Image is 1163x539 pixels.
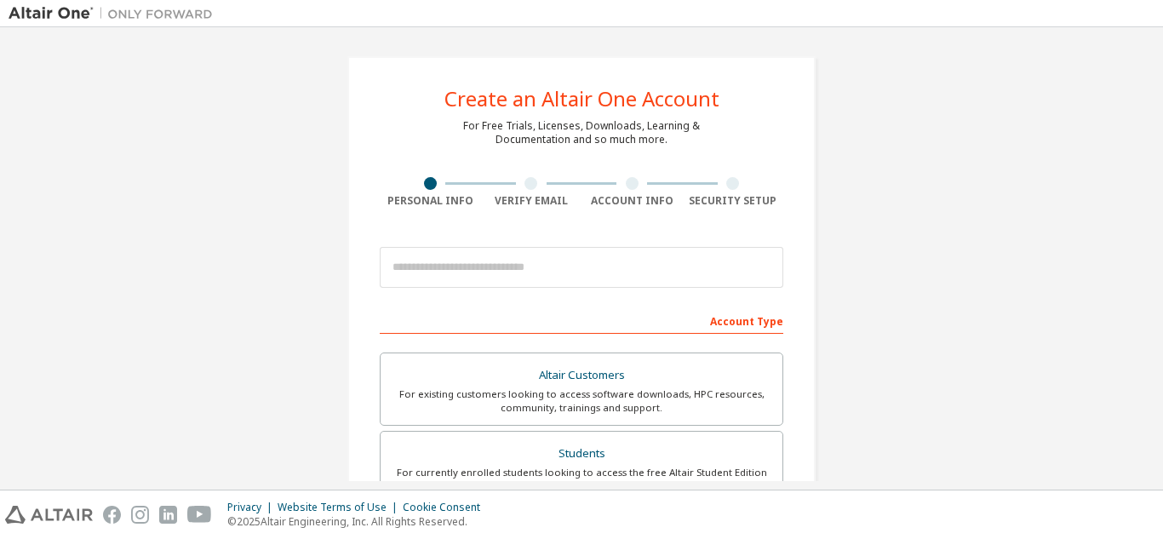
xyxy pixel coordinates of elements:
[187,506,212,524] img: youtube.svg
[683,194,784,208] div: Security Setup
[227,501,278,514] div: Privacy
[391,466,772,493] div: For currently enrolled students looking to access the free Altair Student Edition bundle and all ...
[227,514,490,529] p: © 2025 Altair Engineering, Inc. All Rights Reserved.
[103,506,121,524] img: facebook.svg
[391,442,772,466] div: Students
[380,307,783,334] div: Account Type
[9,5,221,22] img: Altair One
[159,506,177,524] img: linkedin.svg
[278,501,403,514] div: Website Terms of Use
[391,364,772,387] div: Altair Customers
[391,387,772,415] div: For existing customers looking to access software downloads, HPC resources, community, trainings ...
[581,194,683,208] div: Account Info
[380,194,481,208] div: Personal Info
[481,194,582,208] div: Verify Email
[131,506,149,524] img: instagram.svg
[403,501,490,514] div: Cookie Consent
[463,119,700,146] div: For Free Trials, Licenses, Downloads, Learning & Documentation and so much more.
[5,506,93,524] img: altair_logo.svg
[444,89,719,109] div: Create an Altair One Account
